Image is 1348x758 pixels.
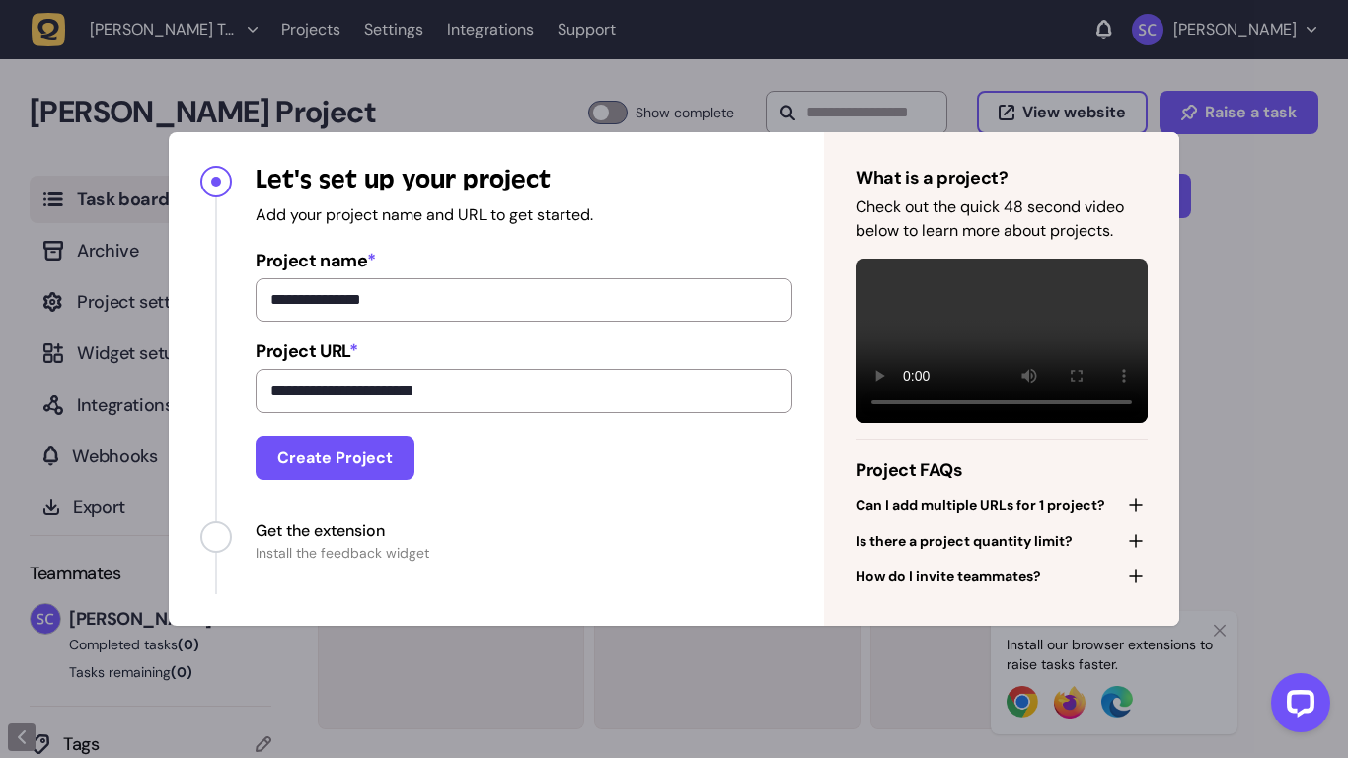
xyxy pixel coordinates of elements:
span: Can I add multiple URLs for 1 project? [856,495,1105,515]
span: Project name [256,247,792,274]
h4: Project FAQs [856,456,1148,484]
p: Add your project name and URL to get started. [256,203,792,227]
span: Is there a project quantity limit? [856,531,1073,551]
button: Is there a project quantity limit? [856,527,1148,555]
iframe: LiveChat chat widget [1255,665,1338,748]
span: Get the extension [256,519,429,543]
button: How do I invite teammates? [856,563,1148,590]
button: Can I add multiple URLs for 1 project? [856,492,1148,519]
span: How do I invite teammates? [856,567,1041,586]
video: Your browser does not support the video tag. [856,259,1148,423]
button: Create Project [256,436,414,480]
h4: What is a project? [856,164,1148,191]
input: Project URL* [256,369,792,413]
nav: Progress [169,132,824,625]
h4: Let's set up your project [256,164,792,195]
p: Check out the quick 48 second video below to learn more about projects. [856,195,1148,243]
span: Project URL [256,338,792,365]
span: Install the feedback widget [256,543,429,563]
input: Project name* [256,278,792,322]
